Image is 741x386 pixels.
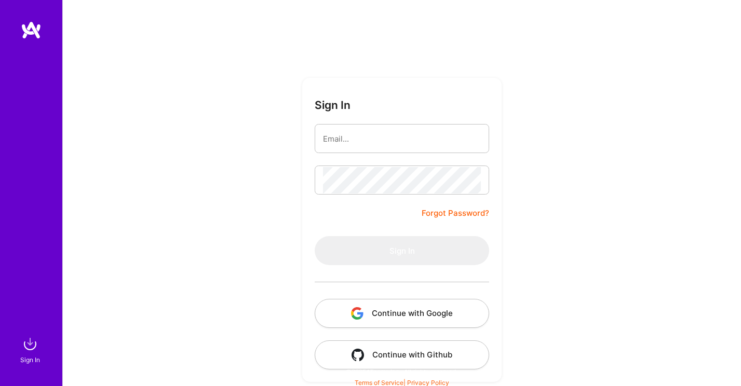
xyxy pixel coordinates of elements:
img: icon [351,307,363,320]
img: sign in [20,334,41,354]
img: logo [21,21,42,39]
a: sign inSign In [22,334,41,365]
img: icon [352,349,364,361]
button: Continue with Google [315,299,489,328]
input: Email... [323,126,481,152]
h3: Sign In [315,99,351,112]
div: © 2025 ATeams Inc., All rights reserved. [62,359,741,384]
a: Forgot Password? [422,207,489,219]
div: Sign In [20,354,40,365]
button: Sign In [315,236,489,265]
button: Continue with Github [315,340,489,369]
